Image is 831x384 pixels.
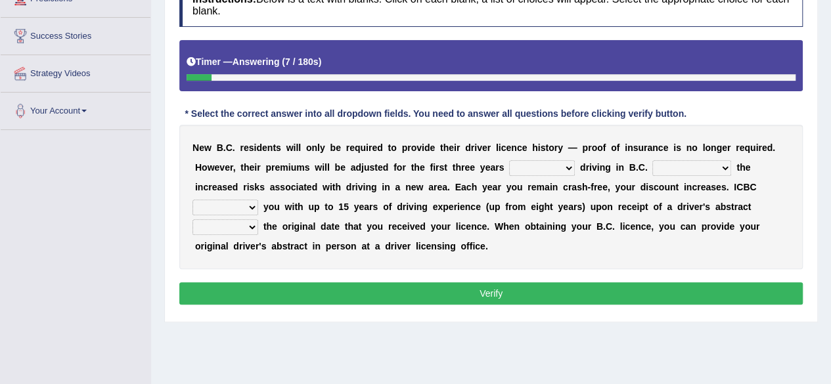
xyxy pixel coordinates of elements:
[322,162,325,173] b: i
[407,142,411,153] b: r
[334,162,340,173] b: b
[750,142,756,153] b: u
[615,182,620,192] b: y
[303,182,307,192] b: t
[511,142,517,153] b: n
[545,142,549,153] b: t
[291,182,296,192] b: c
[325,162,327,173] b: l
[254,182,259,192] b: k
[244,142,249,153] b: e
[254,142,256,153] b: i
[282,56,285,67] b: (
[293,142,296,153] b: i
[382,182,384,192] b: i
[285,182,291,192] b: o
[308,202,314,212] b: u
[692,142,698,153] b: o
[240,162,244,173] b: t
[314,202,320,212] b: p
[437,182,442,192] b: e
[422,142,424,153] b: i
[640,182,646,192] b: d
[402,162,405,173] b: r
[597,142,603,153] b: o
[372,142,377,153] b: e
[702,142,705,153] b: l
[257,162,260,173] b: r
[393,162,397,173] b: f
[320,142,325,153] b: y
[351,162,356,173] b: a
[743,182,750,192] b: B
[627,142,633,153] b: n
[280,182,285,192] b: s
[291,162,297,173] b: u
[706,182,711,192] b: a
[588,142,591,153] b: r
[572,182,577,192] b: a
[307,182,312,192] b: e
[361,162,364,173] b: j
[466,182,472,192] b: c
[501,142,506,153] b: c
[414,162,420,173] b: h
[420,162,425,173] b: e
[477,142,482,153] b: v
[179,108,692,121] div: * Select the correct answer into all dropdown fields. You need to answer all questions before cli...
[487,142,491,153] b: r
[620,182,626,192] b: o
[443,142,449,153] b: h
[292,202,294,212] b: i
[298,182,303,192] b: a
[597,162,600,173] b: i
[449,142,454,153] b: e
[499,162,504,173] b: s
[659,182,665,192] b: o
[631,182,635,192] b: r
[461,162,464,173] b: r
[267,142,273,153] b: n
[416,182,423,192] b: w
[758,142,761,153] b: r
[597,182,602,192] b: e
[369,162,374,173] b: s
[312,182,318,192] b: d
[528,182,531,192] b: r
[727,142,730,153] b: r
[605,162,611,173] b: g
[274,202,280,212] b: u
[522,142,528,153] b: e
[587,182,591,192] b: -
[485,162,490,173] b: e
[247,182,250,192] b: i
[383,162,389,173] b: d
[243,182,246,192] b: r
[323,182,330,192] b: w
[568,182,572,192] b: r
[453,162,456,173] b: t
[430,142,435,153] b: e
[447,182,450,192] b: .
[351,182,355,192] b: r
[296,182,298,192] b: i
[739,142,744,153] b: e
[233,142,235,153] b: .
[179,282,803,305] button: Verify
[391,142,397,153] b: o
[305,162,310,173] b: s
[582,182,588,192] b: h
[470,162,475,173] b: e
[550,182,552,192] b: i
[686,182,692,192] b: n
[697,182,700,192] b: r
[705,142,711,153] b: o
[549,142,554,153] b: o
[599,162,605,173] b: n
[395,182,400,192] b: a
[284,202,292,212] b: w
[298,142,301,153] b: l
[411,162,415,173] b: t
[240,142,243,153] b: r
[262,142,267,153] b: e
